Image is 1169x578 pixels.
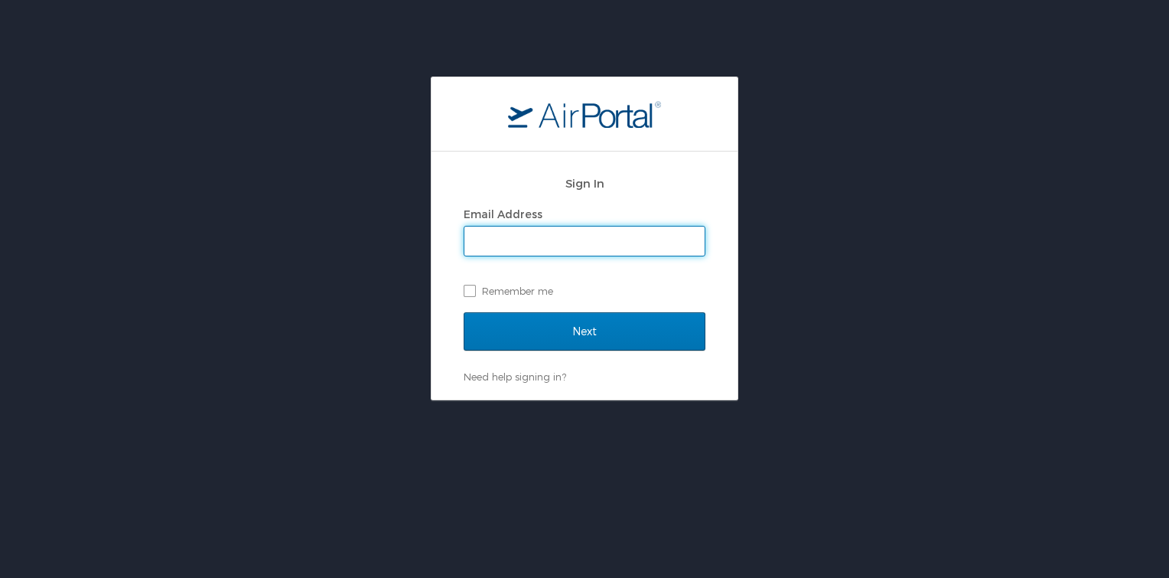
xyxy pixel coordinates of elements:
[508,100,661,128] img: logo
[464,175,705,192] h2: Sign In
[464,279,705,302] label: Remember me
[464,371,566,383] a: Need help signing in?
[464,207,542,220] label: Email Address
[464,312,705,351] input: Next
